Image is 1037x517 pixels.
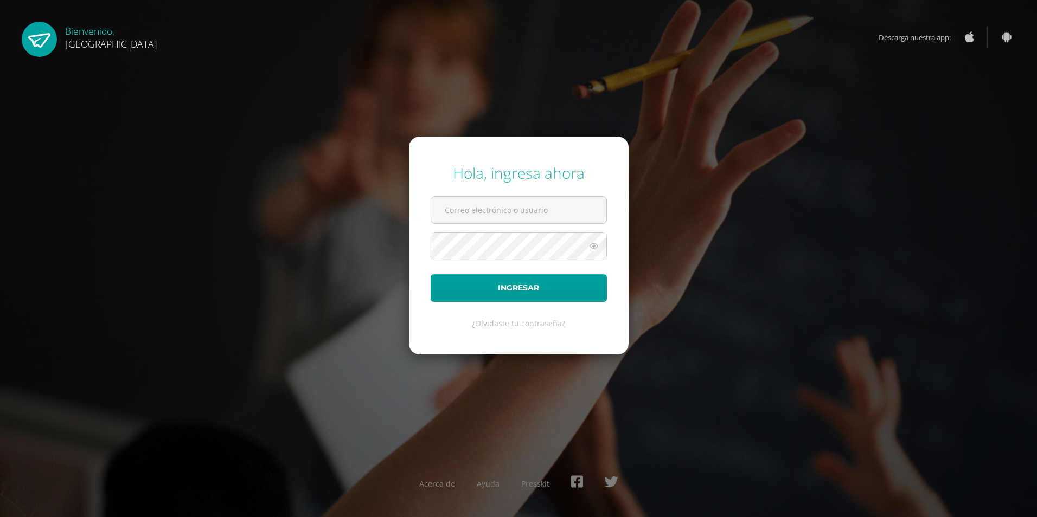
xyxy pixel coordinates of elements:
[65,22,157,50] div: Bienvenido,
[431,163,607,183] div: Hola, ingresa ahora
[419,479,455,489] a: Acerca de
[431,274,607,302] button: Ingresar
[879,27,962,48] span: Descarga nuestra app:
[65,37,157,50] span: [GEOGRAPHIC_DATA]
[431,197,606,223] input: Correo electrónico o usuario
[477,479,500,489] a: Ayuda
[521,479,549,489] a: Presskit
[472,318,565,328] a: ¿Olvidaste tu contraseña?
